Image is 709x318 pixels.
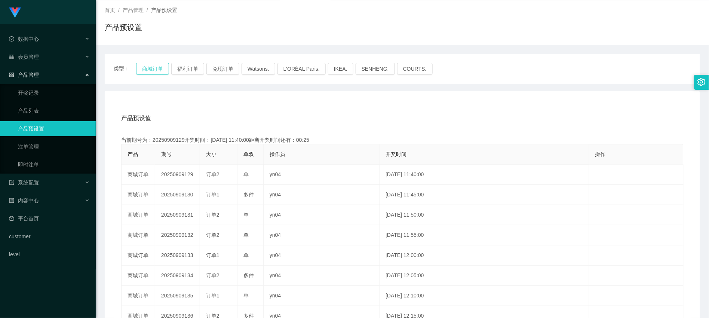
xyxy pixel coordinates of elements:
span: 单 [243,232,249,238]
span: 单双 [243,151,254,157]
td: [DATE] 11:45:00 [380,185,589,205]
td: [DATE] 12:10:00 [380,286,589,306]
span: 会员管理 [9,54,39,60]
td: 商城订单 [122,185,155,205]
span: 单 [243,171,249,177]
td: 20250909130 [155,185,200,205]
td: 商城订单 [122,286,155,306]
span: 订单2 [206,272,220,278]
span: 订单2 [206,171,220,177]
td: 20250909133 [155,245,200,266]
i: 图标: setting [697,78,706,86]
td: 20250909134 [155,266,200,286]
td: 商城订单 [122,165,155,185]
span: 数据中心 [9,36,39,42]
button: 商城订单 [136,63,169,75]
a: 产品列表 [18,103,90,118]
a: 即时注单 [18,157,90,172]
span: 单 [243,252,249,258]
td: yn04 [264,225,380,245]
span: 订单2 [206,212,220,218]
td: yn04 [264,266,380,286]
td: [DATE] 11:55:00 [380,225,589,245]
span: 产品预设置 [151,7,177,13]
span: 单 [243,212,249,218]
i: 图标: appstore-o [9,72,14,77]
span: 产品预设值 [121,114,151,123]
span: 订单2 [206,232,220,238]
a: 图标: dashboard平台首页 [9,211,90,226]
td: 20250909129 [155,165,200,185]
span: 订单1 [206,252,220,258]
span: 类型： [114,63,136,75]
button: Watsons. [242,63,275,75]
td: [DATE] 12:00:00 [380,245,589,266]
span: / [147,7,148,13]
a: 开奖记录 [18,85,90,100]
i: 图标: check-circle-o [9,36,14,42]
span: 系统配置 [9,180,39,186]
span: 期号 [161,151,172,157]
span: 订单1 [206,192,220,198]
span: 多件 [243,272,254,278]
a: 产品预设置 [18,121,90,136]
td: 20250909132 [155,225,200,245]
td: 20250909131 [155,205,200,225]
td: 商城订单 [122,205,155,225]
button: L'ORÉAL Paris. [277,63,326,75]
td: 商城订单 [122,245,155,266]
a: customer [9,229,90,244]
td: [DATE] 11:40:00 [380,165,589,185]
span: 产品 [128,151,138,157]
div: 当前期号为：20250909129开奖时间：[DATE] 11:40:00距离开奖时间还有：00:25 [121,136,684,144]
i: 图标: form [9,180,14,185]
a: level [9,247,90,262]
span: 产品管理 [123,7,144,13]
span: 开奖时间 [386,151,406,157]
span: 内容中心 [9,198,39,204]
td: yn04 [264,245,380,266]
span: 操作 [595,151,606,157]
span: 单 [243,293,249,299]
td: yn04 [264,185,380,205]
a: 注单管理 [18,139,90,154]
td: [DATE] 11:50:00 [380,205,589,225]
button: COURTS. [397,63,433,75]
span: 首页 [105,7,115,13]
span: 多件 [243,192,254,198]
h1: 产品预设置 [105,22,142,33]
td: yn04 [264,165,380,185]
td: yn04 [264,286,380,306]
span: 大小 [206,151,217,157]
span: / [118,7,120,13]
td: 20250909135 [155,286,200,306]
span: 产品管理 [9,72,39,78]
span: 订单1 [206,293,220,299]
button: IKEA. [328,63,353,75]
button: SENHENG. [356,63,395,75]
td: 商城订单 [122,225,155,245]
button: 兑现订单 [206,63,239,75]
td: 商城订单 [122,266,155,286]
i: 图标: profile [9,198,14,203]
span: 操作员 [270,151,285,157]
td: [DATE] 12:05:00 [380,266,589,286]
button: 福利订单 [171,63,204,75]
img: logo.9652507e.png [9,7,21,18]
td: yn04 [264,205,380,225]
i: 图标: table [9,54,14,59]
